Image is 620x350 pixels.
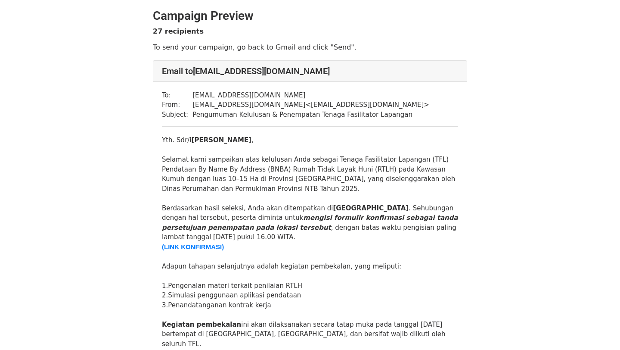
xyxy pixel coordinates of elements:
span: BNBA [270,166,288,173]
td: [EMAIL_ADDRESS][DOMAIN_NAME] < [EMAIL_ADDRESS][DOMAIN_NAME] > [192,100,429,110]
a: (LINK KONFIRMASI) [162,243,224,250]
p: To send your campaign, go back to Gmail and click "Send". [153,43,467,52]
h2: Campaign Preview [153,9,467,23]
h4: Email to [EMAIL_ADDRESS][DOMAIN_NAME] [162,66,458,76]
i: mengisi formulir konfirmasi sebagai tanda persetujuan penempatan pada lokasi tersebut [162,214,458,231]
td: [EMAIL_ADDRESS][DOMAIN_NAME] [192,91,429,100]
td: Pengumuman Kelulusan & Penempatan Tenaga Fasilitator Lapangan [192,110,429,120]
iframe: Chat Widget [577,309,620,350]
td: From: [162,100,192,110]
td: To: [162,91,192,100]
b: [GEOGRAPHIC_DATA] [333,204,409,212]
strong: 27 recipients [153,27,204,35]
b: Kegiatan pembekalan [162,321,241,328]
b: [PERSON_NAME] [192,136,251,144]
td: Subject: [162,110,192,120]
